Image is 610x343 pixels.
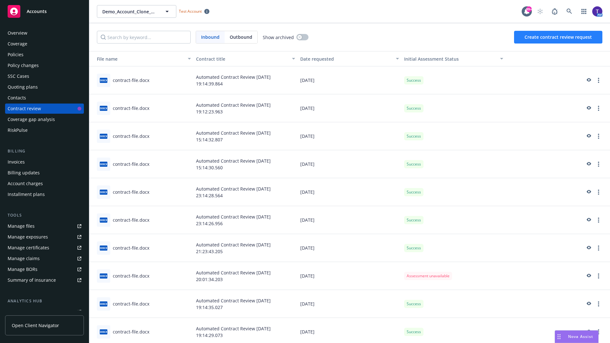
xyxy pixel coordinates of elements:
[585,216,592,224] a: preview
[585,300,592,308] a: preview
[5,221,84,231] a: Manage files
[298,51,402,66] button: Date requested
[298,178,402,206] div: [DATE]
[298,290,402,318] div: [DATE]
[5,232,84,242] span: Manage exposures
[298,66,402,94] div: [DATE]
[92,56,184,62] div: File name
[568,334,593,339] span: Nova Assist
[193,234,298,262] div: Automated Contract Review [DATE] 21:23:43.205
[404,56,459,62] span: Initial Assessment Status
[585,160,592,168] a: preview
[113,245,149,251] div: contract-file.docx
[201,34,220,40] span: Inbound
[407,329,421,335] span: Success
[298,122,402,150] div: [DATE]
[193,150,298,178] div: Automated Contract Review [DATE] 15:14:30.560
[5,93,84,103] a: Contacts
[193,51,298,66] button: Contract title
[5,168,84,178] a: Billing updates
[8,82,38,92] div: Quoting plans
[5,125,84,135] a: RiskPulse
[193,290,298,318] div: Automated Contract Review [DATE] 19:14:35.027
[193,206,298,234] div: Automated Contract Review [DATE] 23:14:26.956
[113,300,149,307] div: contract-file.docx
[298,234,402,262] div: [DATE]
[100,78,107,83] span: docx
[407,217,421,223] span: Success
[578,5,590,18] a: Switch app
[5,60,84,71] a: Policy changes
[407,105,421,111] span: Success
[8,264,37,274] div: Manage BORs
[8,93,26,103] div: Contacts
[100,190,107,194] span: docx
[193,122,298,150] div: Automated Contract Review [DATE] 15:14:32.807
[113,133,149,139] div: contract-file.docx
[8,39,27,49] div: Coverage
[300,56,392,62] div: Date requested
[5,275,84,285] a: Summary of insurance
[100,134,107,138] span: docx
[563,5,576,18] a: Search
[100,245,107,250] span: docx
[5,157,84,167] a: Invoices
[585,244,592,252] a: preview
[595,104,602,112] a: more
[8,114,55,124] div: Coverage gap analysis
[407,245,421,251] span: Success
[113,328,149,335] div: contract-file.docx
[526,5,532,11] div: 99+
[5,253,84,264] a: Manage claims
[100,162,107,166] span: docx
[585,132,592,140] a: preview
[5,307,84,317] a: Loss summary generator
[595,160,602,168] a: more
[585,272,592,280] a: preview
[298,262,402,290] div: [DATE]
[5,148,84,154] div: Billing
[8,307,60,317] div: Loss summary generator
[5,82,84,92] a: Quoting plans
[585,104,592,112] a: preview
[585,77,592,84] a: preview
[8,60,39,71] div: Policy changes
[102,8,157,15] span: Demo_Account_Clone_QA_CR_Tests_Prospect
[113,161,149,167] div: contract-file.docx
[27,9,47,14] span: Accounts
[92,56,184,62] div: Toggle SortBy
[514,31,602,44] button: Create contract review request
[8,168,40,178] div: Billing updates
[100,329,107,334] span: docx
[12,322,59,329] span: Open Client Navigator
[595,328,602,336] a: more
[5,28,84,38] a: Overview
[5,189,84,199] a: Installment plans
[8,28,27,38] div: Overview
[113,105,149,111] div: contract-file.docx
[407,133,421,139] span: Success
[230,34,252,40] span: Outbound
[8,189,45,199] div: Installment plans
[548,5,561,18] a: Report a Bug
[407,301,421,307] span: Success
[179,9,202,14] span: Test Account
[100,106,107,111] span: docx
[592,6,602,17] img: photo
[525,34,592,40] span: Create contract review request
[100,273,107,278] span: docx
[585,188,592,196] a: preview
[193,178,298,206] div: Automated Contract Review [DATE] 23:14:28.564
[595,216,602,224] a: more
[5,50,84,60] a: Policies
[407,161,421,167] span: Success
[113,77,149,84] div: contract-file.docx
[193,66,298,94] div: Automated Contract Review [DATE] 19:14:39.864
[555,330,599,343] button: Nova Assist
[595,244,602,252] a: more
[5,104,84,114] a: Contract review
[298,94,402,122] div: [DATE]
[193,262,298,290] div: Automated Contract Review [DATE] 20:01:34.203
[8,71,29,81] div: SSC Cases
